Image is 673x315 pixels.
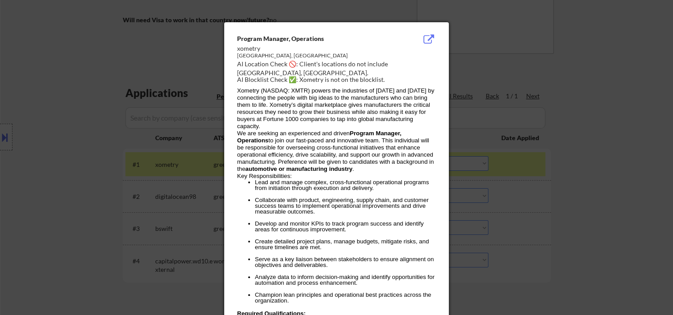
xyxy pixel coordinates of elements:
div: Program Manager, Operations [237,34,391,43]
span: Analyze data to inform decision-making and identify opportunities for automation and process enha... [255,274,435,286]
strong: automotive or manufacturing industry [246,166,353,172]
span: We are seeking an experienced and driven to join our fast-paced and innovative team. This individ... [237,130,434,172]
div: AI Location Check 🚫: Client's locations do not include [GEOGRAPHIC_DATA], [GEOGRAPHIC_DATA]. [237,60,439,77]
span: Lead and manage complex, cross-functional operational programs from initiation through execution ... [255,179,429,191]
span: Collaborate with product, engineering, supply chain, and customer success teams to implement oper... [255,197,428,215]
strong: Program Manager, Operations [237,130,401,144]
span: Key Responsibilities: [237,173,292,179]
span: Xometry (NASDAQ: XMTR) powers the industries of [DATE] and [DATE] by connecting the people with b... [237,87,434,129]
div: [GEOGRAPHIC_DATA], [GEOGRAPHIC_DATA] [237,52,391,60]
span: Champion lean principles and operational best practices across the organization. [255,291,431,304]
div: AI Blocklist Check ✅: Xometry is not on the blocklist. [237,75,439,84]
div: xometry [237,44,391,53]
span: Develop and monitor KPIs to track program success and identify areas for continuous improvement. [255,220,423,233]
span: Create detailed project plans, manage budgets, mitigate risks, and ensure timelines are met. [255,238,429,250]
span: Serve as a key liaison between stakeholders to ensure alignment on objectives and deliverables. [255,256,434,268]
